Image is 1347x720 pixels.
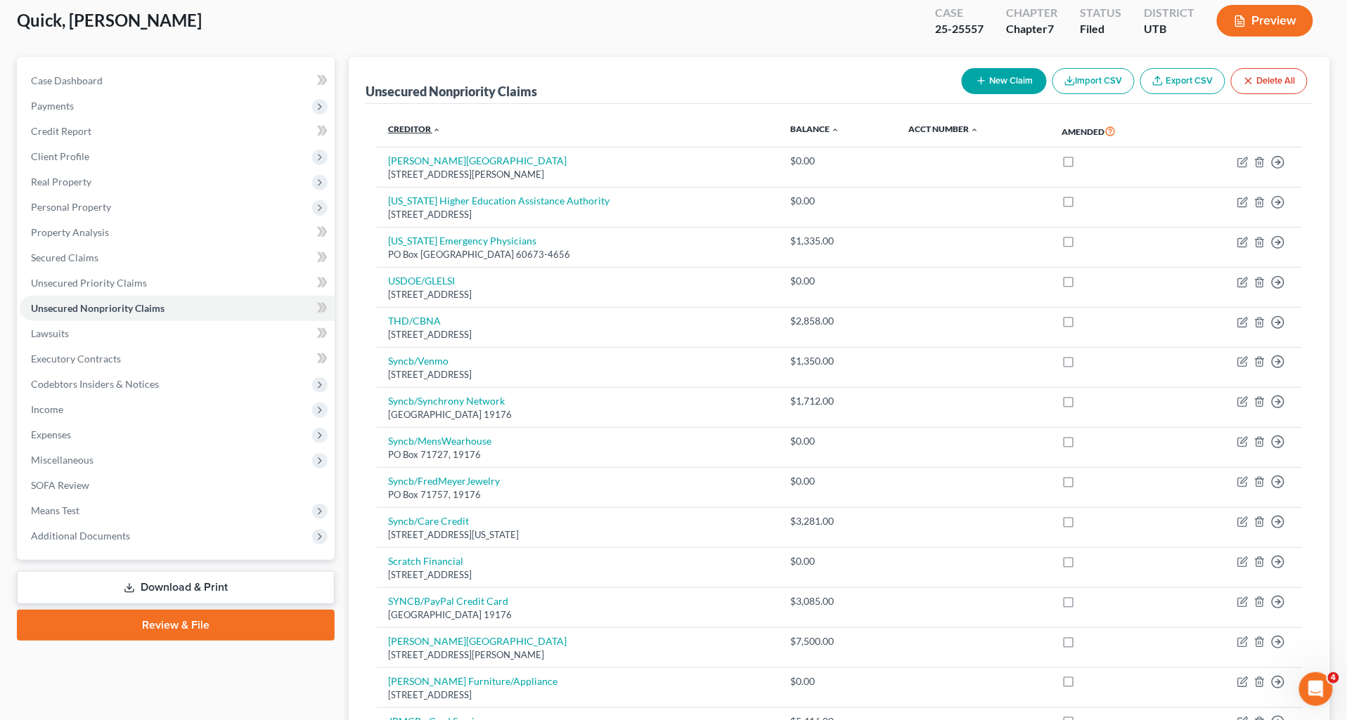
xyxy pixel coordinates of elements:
div: $1,335.00 [790,234,886,248]
i: expand_less [831,126,839,134]
div: [GEOGRAPHIC_DATA] 19176 [388,408,768,421]
a: Syncb/FredMeyerJewelry [388,475,500,487]
div: [STREET_ADDRESS] [388,368,768,381]
a: Download & Print [17,571,335,604]
a: Credit Report [20,119,335,144]
div: [STREET_ADDRESS] [388,208,768,221]
span: Codebtors Insiders & Notices [31,378,159,390]
div: Unsecured Nonpriority Claims [366,83,537,100]
span: Expenses [31,428,71,440]
a: [US_STATE] Higher Education Assistance Authority [388,195,610,207]
a: SOFA Review [20,473,335,498]
span: Personal Property [31,201,111,213]
a: USDOE/GLELSI [388,275,455,287]
div: $0.00 [790,154,886,168]
a: [US_STATE] Emergency Physicians [388,235,536,247]
a: Syncb/Synchrony Network [388,395,505,407]
a: Creditor expand_less [388,124,441,134]
a: [PERSON_NAME] Furniture/Appliance [388,675,558,687]
div: $0.00 [790,274,886,288]
span: Client Profile [31,150,89,162]
span: 4 [1328,672,1339,683]
a: Syncb/MensWearhouse [388,435,491,447]
span: Additional Documents [31,530,130,542]
div: Chapter [1006,21,1057,37]
span: Miscellaneous [31,454,94,466]
span: Unsecured Priority Claims [31,277,147,289]
div: Filed [1080,21,1121,37]
div: $0.00 [790,194,886,208]
div: Status [1080,5,1121,21]
button: Delete All [1231,68,1308,94]
div: $0.00 [790,474,886,488]
button: Preview [1217,5,1313,37]
th: Amended [1050,115,1177,148]
div: [GEOGRAPHIC_DATA] 19176 [388,608,768,622]
div: Chapter [1006,5,1057,21]
i: expand_less [970,126,979,134]
a: Scratch Financial [388,555,463,567]
div: [STREET_ADDRESS][US_STATE] [388,528,768,542]
div: $0.00 [790,554,886,568]
a: Property Analysis [20,220,335,245]
div: 25-25557 [935,21,984,37]
span: Secured Claims [31,251,98,263]
div: [STREET_ADDRESS] [388,568,768,582]
span: Unsecured Nonpriority Claims [31,302,165,314]
a: Unsecured Priority Claims [20,270,335,296]
span: Lawsuits [31,327,69,339]
div: $2,858.00 [790,314,886,328]
div: $1,712.00 [790,394,886,408]
button: Import CSV [1052,68,1135,94]
a: Review & File [17,610,335,641]
div: [STREET_ADDRESS][PERSON_NAME] [388,648,768,662]
span: SOFA Review [31,479,89,491]
a: Case Dashboard [20,68,335,93]
span: Real Property [31,176,91,188]
div: $0.00 [790,434,886,448]
a: Balance expand_less [790,124,839,134]
a: SYNCB/PayPal Credit Card [388,595,508,607]
a: [PERSON_NAME][GEOGRAPHIC_DATA] [388,155,567,166]
div: [STREET_ADDRESS][PERSON_NAME] [388,168,768,181]
div: Case [935,5,984,21]
div: PO Box [GEOGRAPHIC_DATA] 60673-4656 [388,248,768,261]
span: Income [31,403,63,415]
a: Lawsuits [20,321,335,346]
div: [STREET_ADDRESS] [388,688,768,702]
div: $0.00 [790,674,886,688]
div: [STREET_ADDRESS] [388,288,768,301]
span: Credit Report [31,125,91,137]
div: PO Box 71757, 19176 [388,488,768,502]
a: Unsecured Nonpriority Claims [20,296,335,321]
span: Means Test [31,504,79,516]
span: Executory Contracts [31,353,121,365]
i: expand_less [432,126,441,134]
a: [PERSON_NAME][GEOGRAPHIC_DATA] [388,635,567,647]
a: Acct Number expand_less [908,124,979,134]
div: $3,281.00 [790,514,886,528]
div: $1,350.00 [790,354,886,368]
iframe: Intercom live chat [1299,672,1333,706]
button: New Claim [962,68,1047,94]
a: THD/CBNA [388,315,441,327]
div: $3,085.00 [790,594,886,608]
div: UTB [1144,21,1194,37]
a: Syncb/Care Credit [388,515,469,527]
div: District [1144,5,1194,21]
a: Export CSV [1140,68,1225,94]
span: Quick, [PERSON_NAME] [17,10,202,30]
a: Syncb/Venmo [388,355,449,367]
span: Case Dashboard [31,74,103,86]
span: Property Analysis [31,226,109,238]
div: PO Box 71727, 19176 [388,448,768,462]
div: $7,500.00 [790,634,886,648]
span: 7 [1048,22,1054,35]
a: Secured Claims [20,245,335,270]
a: Executory Contracts [20,346,335,372]
div: [STREET_ADDRESS] [388,328,768,341]
span: Payments [31,100,74,112]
